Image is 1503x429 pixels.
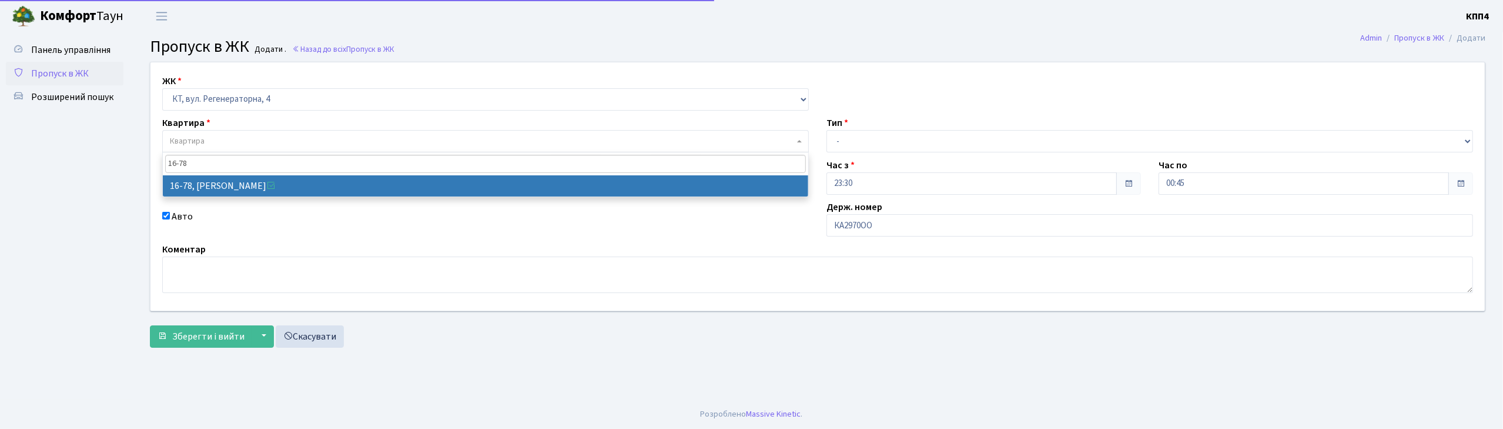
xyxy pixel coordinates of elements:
[162,242,206,257] label: Коментар
[6,62,123,85] a: Пропуск в ЖК
[826,214,1473,237] input: АА1234АА
[1360,32,1382,44] a: Admin
[346,44,394,55] span: Пропуск в ЖК
[150,325,252,348] button: Зберегти і вийти
[826,158,855,172] label: Час з
[147,6,176,26] button: Переключити навігацію
[1159,158,1187,172] label: Час по
[31,44,111,56] span: Панель управління
[292,44,394,55] a: Назад до всіхПропуск в ЖК
[162,116,210,130] label: Квартира
[172,330,245,343] span: Зберегти і вийти
[162,74,182,88] label: ЖК
[150,35,249,58] span: Пропуск в ЖК
[31,91,113,104] span: Розширений пошук
[1466,10,1489,23] b: КПП4
[40,6,123,26] span: Таун
[6,38,123,62] a: Панель управління
[276,325,344,348] a: Скасувати
[1444,32,1485,45] li: Додати
[172,209,193,224] label: Авто
[31,67,89,80] span: Пропуск в ЖК
[6,85,123,109] a: Розширений пошук
[747,408,801,420] a: Massive Kinetic
[1394,32,1444,44] a: Пропуск в ЖК
[170,135,205,147] span: Квартира
[163,175,808,197] li: 16-78, [PERSON_NAME]
[826,200,882,214] label: Держ. номер
[40,6,96,25] b: Комфорт
[701,408,803,421] div: Розроблено .
[12,5,35,28] img: logo.png
[1466,9,1489,24] a: КПП4
[826,116,848,130] label: Тип
[253,45,287,55] small: Додати .
[1343,26,1503,51] nav: breadcrumb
